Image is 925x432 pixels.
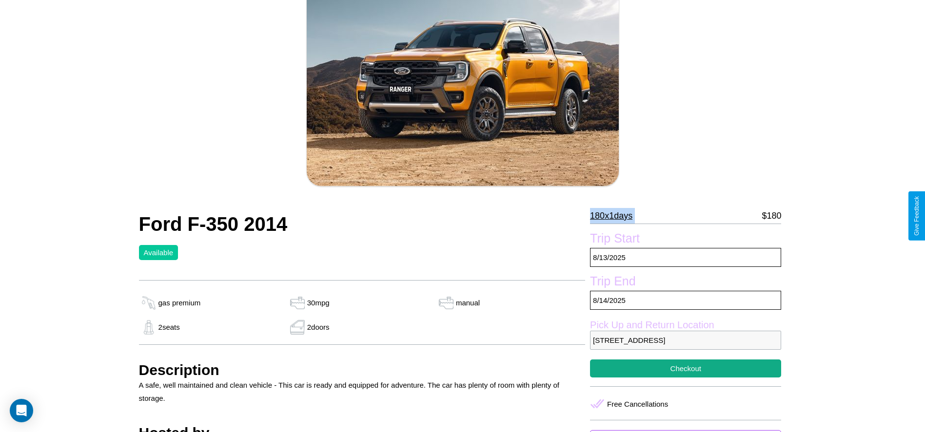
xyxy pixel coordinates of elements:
p: A safe, well maintained and clean vehicle - This car is ready and equipped for adventure. The car... [139,378,586,405]
p: 8 / 14 / 2025 [590,291,781,310]
label: Trip End [590,274,781,291]
p: 30 mpg [307,296,330,309]
img: gas [139,320,158,335]
p: $ 180 [762,208,781,224]
p: manual [456,296,480,309]
p: 180 x 1 days [590,208,632,224]
img: gas [436,296,456,310]
div: Give Feedback [913,196,920,236]
p: 2 doors [307,320,330,334]
p: Free Cancellations [607,397,668,411]
p: Available [144,246,174,259]
img: gas [139,296,158,310]
h3: Description [139,362,586,378]
button: Checkout [590,359,781,377]
label: Trip Start [590,231,781,248]
div: Open Intercom Messenger [10,399,33,422]
p: [STREET_ADDRESS] [590,331,781,350]
label: Pick Up and Return Location [590,319,781,331]
p: 2 seats [158,320,180,334]
h2: Ford F-350 2014 [139,213,586,235]
img: gas [288,296,307,310]
img: gas [288,320,307,335]
p: 8 / 13 / 2025 [590,248,781,267]
p: gas premium [158,296,201,309]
